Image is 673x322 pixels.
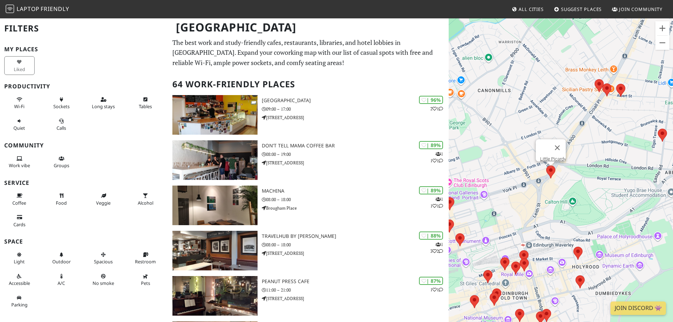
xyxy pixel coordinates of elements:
p: [STREET_ADDRESS] [262,250,449,257]
h1: [GEOGRAPHIC_DATA] [170,18,447,37]
span: Natural light [14,258,25,265]
p: 08:00 – 19:00 [262,151,449,158]
button: Parking [4,292,35,311]
div: | 89% [419,141,443,149]
button: Accessible [4,270,35,289]
div: | 87% [419,277,443,285]
a: Don't tell Mama Coffee Bar | 89% 111 Don't tell Mama Coffee Bar 08:00 – 19:00 [STREET_ADDRESS] [168,140,449,180]
span: Pet friendly [141,280,150,286]
span: Join Community [619,6,662,12]
h3: My Places [4,46,164,53]
span: Suggest Places [561,6,602,12]
h2: Filters [4,18,164,39]
p: 1 1 [430,286,443,293]
span: Power sockets [53,103,70,110]
a: Machina | 89% 111 Machina 08:00 – 18:00 Brougham Place [168,186,449,225]
p: [STREET_ADDRESS] [262,295,449,302]
div: | 88% [419,232,443,240]
button: Coffee [4,190,35,209]
a: Peanut Press Cafe | 87% 11 Peanut Press Cafe 11:00 – 21:00 [STREET_ADDRESS] [168,276,449,316]
span: Accessible [9,280,30,286]
span: Smoke free [93,280,114,286]
span: All Cities [519,6,544,12]
a: LaptopFriendly LaptopFriendly [6,3,69,16]
span: Group tables [54,162,69,169]
p: The best work and study-friendly cafes, restaurants, libraries, and hotel lobbies in [GEOGRAPHIC_... [172,37,444,68]
a: North Fort Cafe | 96% 21 [GEOGRAPHIC_DATA] 09:00 – 17:00 [STREET_ADDRESS] [168,95,449,135]
div: | 89% [419,186,443,194]
p: 08:00 – 18:00 [262,241,449,248]
img: TravelHub by Lothian [172,231,258,270]
button: Veggie [88,190,119,209]
span: Long stays [92,103,115,110]
span: Alcohol [138,200,153,206]
span: Friendly [41,5,69,13]
p: Brougham Place [262,205,449,211]
span: Veggie [96,200,111,206]
span: Coffee [12,200,26,206]
button: Wi-Fi [4,94,35,112]
h3: Community [4,142,164,149]
button: A/C [46,270,77,289]
span: Work-friendly tables [139,103,152,110]
button: Spacious [88,249,119,268]
h2: 64 Work-Friendly Places [172,74,444,95]
p: 1 3 2 [430,241,443,254]
button: Restroom [130,249,161,268]
a: Join Community [609,3,665,16]
button: Long stays [88,94,119,112]
span: Video/audio calls [57,125,66,131]
button: Zoom in [655,21,669,35]
h3: Don't tell Mama Coffee Bar [262,143,449,149]
button: Zoom out [655,36,669,50]
a: Suggest Places [551,3,605,16]
span: Quiet [13,125,25,131]
button: Quiet [4,115,35,134]
button: Work vibe [4,153,35,171]
h3: Service [4,180,164,186]
button: Light [4,249,35,268]
p: 09:00 – 17:00 [262,106,449,112]
button: Groups [46,153,77,171]
span: Air conditioned [58,280,65,286]
span: Parking [11,301,28,308]
h3: [GEOGRAPHIC_DATA] [262,98,449,104]
button: Cards [4,211,35,230]
div: | 96% [419,96,443,104]
img: Peanut Press Cafe [172,276,258,316]
p: 2 1 [430,105,443,112]
img: Don't tell Mama Coffee Bar [172,140,258,180]
a: TravelHub by Lothian | 88% 132 TravelHub by [PERSON_NAME] 08:00 – 18:00 [STREET_ADDRESS] [168,231,449,270]
h3: Machina [262,188,449,194]
p: 08:00 – 18:00 [262,196,449,203]
p: 1 1 1 [430,151,443,164]
span: Credit cards [13,221,25,228]
h3: Space [4,238,164,245]
span: Restroom [135,258,156,265]
p: [STREET_ADDRESS] [262,159,449,166]
button: Calls [46,115,77,134]
button: Sockets [46,94,77,112]
button: Pets [130,270,161,289]
a: All Cities [509,3,547,16]
button: Food [46,190,77,209]
button: Tables [130,94,161,112]
span: Stable Wi-Fi [14,103,24,110]
span: People working [9,162,30,169]
button: Outdoor [46,249,77,268]
p: 1 1 1 [430,196,443,209]
span: Food [56,200,67,206]
a: Little Picardy [540,156,566,162]
h3: Peanut Press Cafe [262,279,449,285]
span: Outdoor area [52,258,71,265]
p: 11:00 – 21:00 [262,287,449,293]
button: No smoke [88,270,119,289]
button: Close [549,139,566,156]
h3: Productivity [4,83,164,90]
span: Spacious [94,258,113,265]
img: Machina [172,186,258,225]
span: Laptop [17,5,40,13]
img: LaptopFriendly [6,5,14,13]
h3: TravelHub by [PERSON_NAME] [262,233,449,239]
button: Alcohol [130,190,161,209]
